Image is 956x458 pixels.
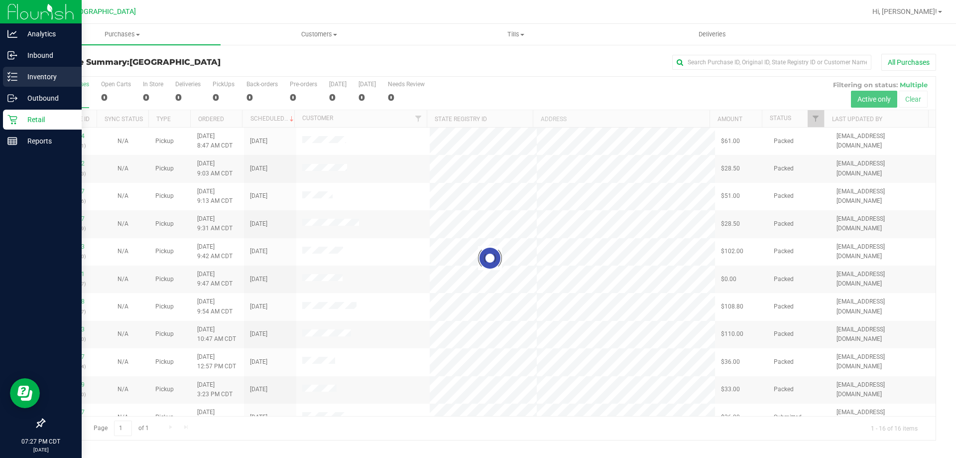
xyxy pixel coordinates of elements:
span: Purchases [24,30,221,39]
p: 07:27 PM CDT [4,437,77,446]
inline-svg: Outbound [7,93,17,103]
span: [GEOGRAPHIC_DATA] [129,57,221,67]
span: Customers [221,30,417,39]
p: [DATE] [4,446,77,454]
inline-svg: Reports [7,136,17,146]
inline-svg: Inbound [7,50,17,60]
span: Tills [418,30,613,39]
p: Reports [17,135,77,147]
a: Customers [221,24,417,45]
inline-svg: Retail [7,115,17,125]
input: Search Purchase ID, Original ID, State Registry ID or Customer Name... [672,55,871,70]
p: Outbound [17,92,77,104]
a: Deliveries [614,24,811,45]
p: Inbound [17,49,77,61]
span: Hi, [PERSON_NAME]! [872,7,937,15]
a: Tills [417,24,614,45]
button: All Purchases [881,54,936,71]
inline-svg: Analytics [7,29,17,39]
p: Inventory [17,71,77,83]
p: Analytics [17,28,77,40]
p: Retail [17,114,77,126]
h3: Purchase Summary: [44,58,341,67]
span: [GEOGRAPHIC_DATA] [68,7,136,16]
span: Deliveries [685,30,739,39]
inline-svg: Inventory [7,72,17,82]
iframe: Resource center [10,378,40,408]
a: Purchases [24,24,221,45]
